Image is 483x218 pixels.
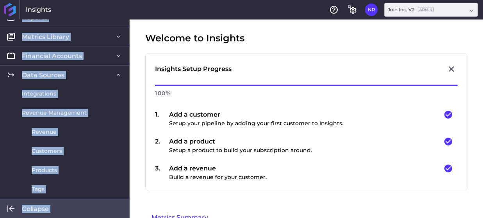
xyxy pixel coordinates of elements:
button: General Settings [346,4,359,16]
span: Financial Accounts [22,52,82,60]
div: Add a product [169,137,312,154]
p: Setup your pipeline by adding your first customer to Insights. [169,119,343,128]
span: Data Sources [22,71,64,79]
span: Tags [32,185,45,193]
div: 2 . [155,137,169,154]
button: Close [445,63,458,75]
span: Revenue [32,128,57,136]
span: Welcome to Insights [145,31,244,45]
span: Revenue Management [22,109,87,117]
button: Help [328,4,340,16]
span: Collapse [22,205,49,213]
button: User Menu [365,4,378,16]
div: Add a customer [169,110,343,128]
span: Products [32,166,57,174]
div: 3 . [155,164,169,181]
div: Add a revenue [169,164,267,181]
div: Join Inc. V2 [388,6,434,13]
p: Setup a product to build your subscription around. [169,146,312,154]
span: Customers [32,147,62,155]
div: Insights Setup Progress [155,64,232,74]
ins: Admin [418,7,434,12]
span: Integrations [22,90,56,98]
div: Dropdown select [384,3,478,17]
div: 1 . [155,110,169,128]
span: Metrics Library [22,33,69,41]
div: 100 % [155,86,458,101]
p: Build a revenue for your customer. [169,173,267,181]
